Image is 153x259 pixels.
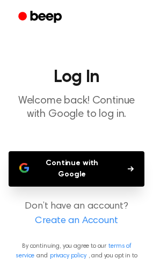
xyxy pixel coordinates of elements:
a: Beep [11,7,71,28]
button: Continue with Google [9,151,144,187]
p: Welcome back! Continue with Google to log in. [9,94,144,121]
a: Create an Account [11,214,142,228]
h1: Log In [9,69,144,86]
a: privacy policy [50,253,86,259]
a: terms of service [16,243,130,259]
p: Don’t have an account? [9,199,144,228]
